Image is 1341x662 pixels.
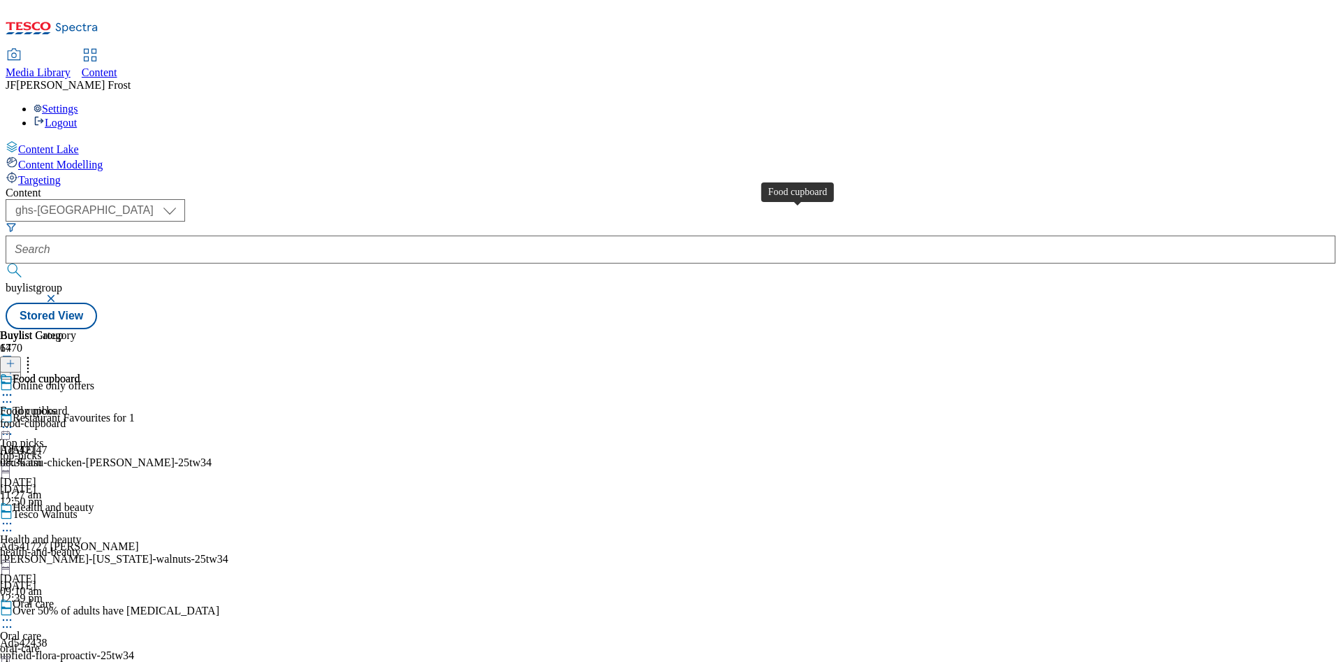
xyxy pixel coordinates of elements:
[34,117,77,129] a: Logout
[13,605,219,617] div: Over 50% of adults have [MEDICAL_DATA]
[18,174,61,186] span: Targeting
[6,222,17,233] svg: Search Filters
[6,156,1335,171] a: Content Modelling
[6,236,1335,264] input: Search
[6,66,71,78] span: Media Library
[34,103,78,115] a: Settings
[6,171,1335,187] a: Targeting
[18,143,79,155] span: Content Lake
[6,187,1335,199] div: Content
[6,303,97,329] button: Stored View
[82,50,117,79] a: Content
[13,373,80,385] div: Food cupboard
[13,501,94,514] div: Health and beauty
[82,66,117,78] span: Content
[18,159,103,171] span: Content Modelling
[16,79,131,91] span: [PERSON_NAME] Frost
[6,79,16,91] span: JF
[6,141,1335,156] a: Content Lake
[13,598,54,610] div: Oral care
[6,282,62,294] span: buylistgroup
[6,50,71,79] a: Media Library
